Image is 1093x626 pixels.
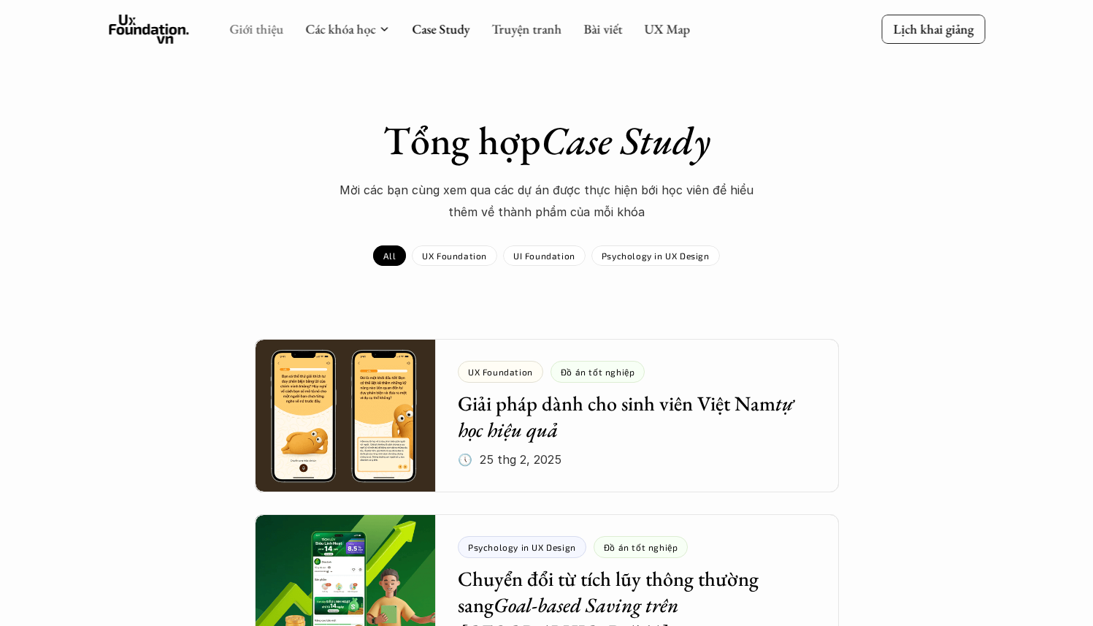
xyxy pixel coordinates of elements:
[893,20,973,37] p: Lịch khai giảng
[583,20,622,37] a: Bài viết
[291,117,802,164] h1: Tổng hợp
[328,179,766,224] p: Mời các bạn cùng xem qua các dự án được thực hiện bới học viên để hiểu thêm về thành phẩm của mỗi...
[602,251,710,261] p: Psychology in UX Design
[491,20,561,37] a: Truyện tranh
[305,20,375,37] a: Các khóa học
[229,20,283,37] a: Giới thiệu
[422,251,487,261] p: UX Foundation
[383,251,396,261] p: All
[412,20,469,37] a: Case Study
[412,245,497,266] a: UX Foundation
[541,115,710,166] em: Case Study
[881,15,985,43] a: Lịch khai giảng
[644,20,690,37] a: UX Map
[503,245,586,266] a: UI Foundation
[513,251,575,261] p: UI Foundation
[591,245,720,266] a: Psychology in UX Design
[255,339,839,492] a: UX FoundationĐồ án tốt nghiệpGiải pháp dành cho sinh viên Việt Namtự học hiệu quả🕔 25 thg 2, 2025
